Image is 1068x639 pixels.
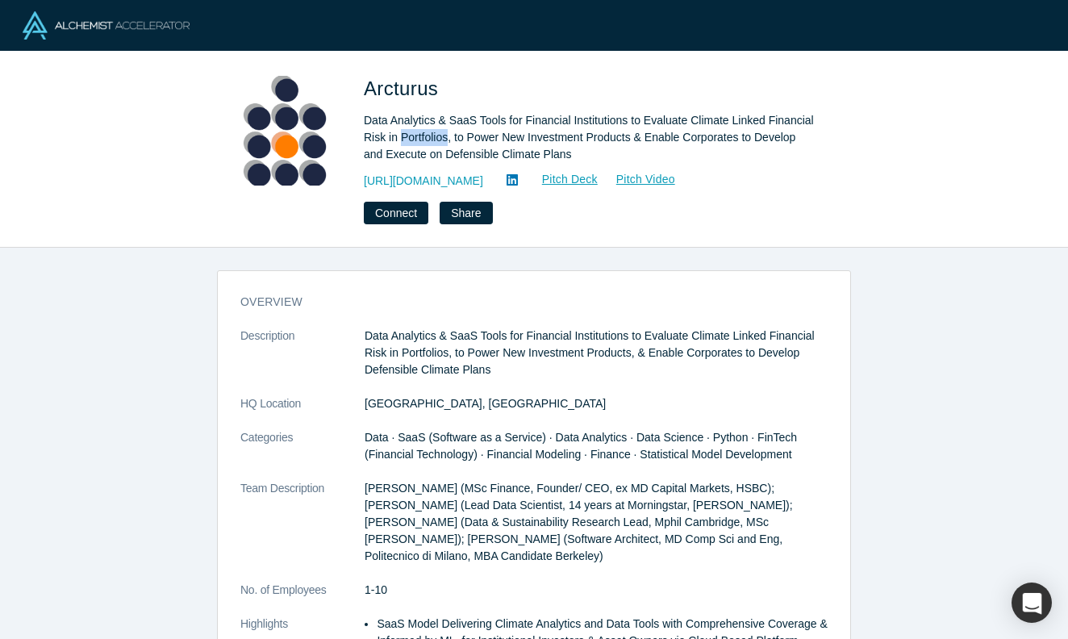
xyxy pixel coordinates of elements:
[364,173,483,190] a: [URL][DOMAIN_NAME]
[364,202,428,224] button: Connect
[365,395,828,412] dd: [GEOGRAPHIC_DATA], [GEOGRAPHIC_DATA]
[23,11,190,40] img: Alchemist Logo
[524,170,599,189] a: Pitch Deck
[440,202,492,224] button: Share
[599,170,676,189] a: Pitch Video
[365,480,828,565] p: [PERSON_NAME] (MSc Finance, Founder/ CEO, ex MD Capital Markets, HSBC); [PERSON_NAME] (Lead Data ...
[365,328,828,378] p: Data Analytics & SaaS Tools for Financial Institutions to Evaluate Climate Linked Financial Risk ...
[240,582,365,616] dt: No. of Employees
[240,395,365,429] dt: HQ Location
[240,429,365,480] dt: Categories
[365,431,797,461] span: Data · SaaS (Software as a Service) · Data Analytics · Data Science · Python · FinTech (Financial...
[228,74,341,187] img: Arcturus's Logo
[364,77,444,99] span: Arcturus
[365,582,828,599] dd: 1-10
[240,294,805,311] h3: overview
[364,112,816,163] div: Data Analytics & SaaS Tools for Financial Institutions to Evaluate Climate Linked Financial Risk ...
[240,480,365,582] dt: Team Description
[240,328,365,395] dt: Description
